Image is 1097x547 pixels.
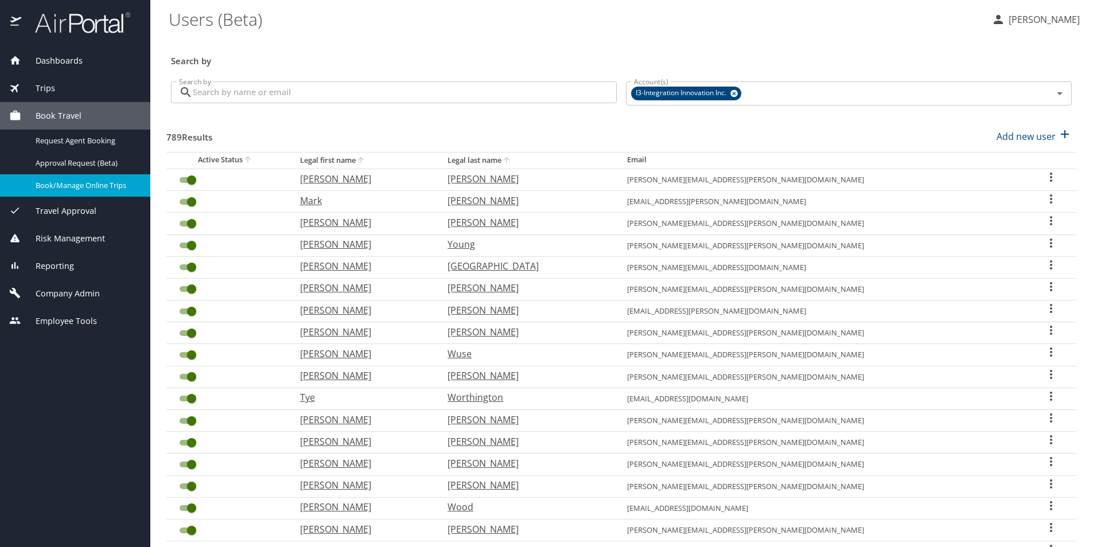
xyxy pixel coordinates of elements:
[631,87,741,100] div: I3-Integration Innovation Inc.
[300,325,425,339] p: [PERSON_NAME]
[448,259,604,273] p: [GEOGRAPHIC_DATA]
[36,180,137,191] span: Book/Manage Online Trips
[992,124,1076,149] button: Add new user
[21,82,55,95] span: Trips
[169,1,982,37] h1: Users (Beta)
[22,11,130,34] img: airportal-logo.png
[618,497,1026,519] td: [EMAIL_ADDRESS][DOMAIN_NAME]
[300,259,425,273] p: [PERSON_NAME]
[171,48,1072,68] h3: Search by
[997,130,1056,143] p: Add new user
[356,155,367,166] button: sort
[618,256,1026,278] td: [PERSON_NAME][EMAIL_ADDRESS][DOMAIN_NAME]
[448,500,604,514] p: Wood
[300,347,425,361] p: [PERSON_NAME]
[448,172,604,186] p: [PERSON_NAME]
[448,194,604,208] p: [PERSON_NAME]
[618,191,1026,213] td: [EMAIL_ADDRESS][PERSON_NAME][DOMAIN_NAME]
[21,205,96,217] span: Travel Approval
[618,278,1026,300] td: [PERSON_NAME][EMAIL_ADDRESS][PERSON_NAME][DOMAIN_NAME]
[448,216,604,229] p: [PERSON_NAME]
[448,390,604,404] p: Worthington
[618,432,1026,454] td: [PERSON_NAME][EMAIL_ADDRESS][PERSON_NAME][DOMAIN_NAME]
[618,475,1026,497] td: [PERSON_NAME][EMAIL_ADDRESS][PERSON_NAME][DOMAIN_NAME]
[618,300,1026,322] td: [EMAIL_ADDRESS][PERSON_NAME][DOMAIN_NAME]
[448,237,604,251] p: Young
[618,322,1026,344] td: [PERSON_NAME][EMAIL_ADDRESS][PERSON_NAME][DOMAIN_NAME]
[1052,85,1068,101] button: Open
[300,435,425,448] p: [PERSON_NAME]
[448,435,604,448] p: [PERSON_NAME]
[448,303,604,317] p: [PERSON_NAME]
[300,478,425,492] p: [PERSON_NAME]
[300,237,425,251] p: [PERSON_NAME]
[291,152,439,169] th: Legal first name
[193,81,617,103] input: Search by name or email
[618,169,1026,190] td: [PERSON_NAME][EMAIL_ADDRESS][PERSON_NAME][DOMAIN_NAME]
[300,194,425,208] p: Mark
[448,369,604,382] p: [PERSON_NAME]
[300,522,425,536] p: [PERSON_NAME]
[987,9,1084,30] button: [PERSON_NAME]
[166,124,212,144] h3: 789 Results
[300,216,425,229] p: [PERSON_NAME]
[300,500,425,514] p: [PERSON_NAME]
[438,152,617,169] th: Legal last name
[21,54,83,67] span: Dashboards
[300,303,425,317] p: [PERSON_NAME]
[21,110,81,122] span: Book Travel
[21,232,105,245] span: Risk Management
[10,11,22,34] img: icon-airportal.png
[631,87,733,99] span: I3-Integration Innovation Inc.
[618,410,1026,432] td: [PERSON_NAME][EMAIL_ADDRESS][PERSON_NAME][DOMAIN_NAME]
[618,388,1026,409] td: [EMAIL_ADDRESS][DOMAIN_NAME]
[618,152,1026,169] th: Email
[618,454,1026,475] td: [PERSON_NAME][EMAIL_ADDRESS][PERSON_NAME][DOMAIN_NAME]
[1005,13,1080,26] p: [PERSON_NAME]
[448,325,604,339] p: [PERSON_NAME]
[166,152,291,169] th: Active Status
[300,413,425,427] p: [PERSON_NAME]
[501,155,513,166] button: sort
[300,369,425,382] p: [PERSON_NAME]
[618,235,1026,256] td: [PERSON_NAME][EMAIL_ADDRESS][PERSON_NAME][DOMAIN_NAME]
[448,413,604,427] p: [PERSON_NAME]
[36,158,137,169] span: Approval Request (Beta)
[21,287,100,300] span: Company Admin
[300,456,425,470] p: [PERSON_NAME]
[448,347,604,361] p: Wuse
[448,478,604,492] p: [PERSON_NAME]
[300,281,425,295] p: [PERSON_NAME]
[300,172,425,186] p: [PERSON_NAME]
[448,456,604,470] p: [PERSON_NAME]
[243,155,254,166] button: sort
[21,315,97,327] span: Employee Tools
[36,135,137,146] span: Request Agent Booking
[21,260,74,272] span: Reporting
[618,344,1026,366] td: [PERSON_NAME][EMAIL_ADDRESS][PERSON_NAME][DOMAIN_NAME]
[618,213,1026,235] td: [PERSON_NAME][EMAIL_ADDRESS][PERSON_NAME][DOMAIN_NAME]
[448,281,604,295] p: [PERSON_NAME]
[448,522,604,536] p: [PERSON_NAME]
[618,519,1026,541] td: [PERSON_NAME][EMAIL_ADDRESS][PERSON_NAME][DOMAIN_NAME]
[300,390,425,404] p: Tye
[618,366,1026,388] td: [PERSON_NAME][EMAIL_ADDRESS][PERSON_NAME][DOMAIN_NAME]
